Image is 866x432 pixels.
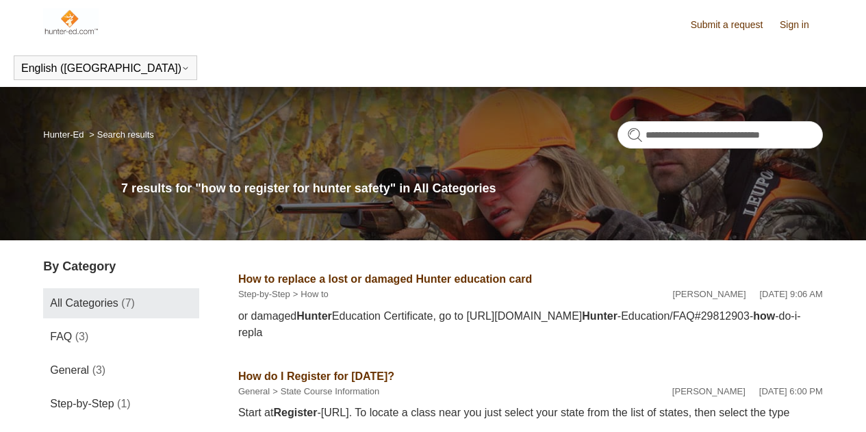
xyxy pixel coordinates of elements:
div: Chat Support [778,386,856,422]
span: FAQ [50,331,72,342]
a: Step-by-Step (1) [43,389,199,419]
div: Start at -[URL]. To locate a class near you just select your state from the list of states, then ... [238,405,823,421]
a: How do I Register for [DATE]? [238,370,394,382]
div: or damaged Education Certificate, go to [URL][DOMAIN_NAME] -Education/FAQ#29812903- -do-i-repla [238,308,823,341]
a: All Categories (7) [43,288,199,318]
a: State Course Information [281,386,380,396]
a: General [238,386,270,396]
em: Register [273,407,317,418]
a: Step-by-Step [238,289,290,299]
span: Step-by-Step [50,398,114,409]
li: Step-by-Step [238,288,290,301]
li: [PERSON_NAME] [672,385,746,398]
li: How to [290,288,329,301]
span: All Categories [50,297,118,309]
em: how [753,310,775,322]
h1: 7 results for "how to register for hunter safety" in All Categories [121,179,823,198]
a: Submit a request [691,18,777,32]
span: (1) [117,398,131,409]
a: General (3) [43,355,199,385]
a: How to replace a lost or damaged Hunter education card [238,273,532,285]
li: General [238,385,270,398]
img: Hunter-Ed Help Center home page [43,8,99,36]
span: (3) [92,364,106,376]
em: Hunter [296,310,332,322]
span: (3) [75,331,89,342]
a: FAQ (3) [43,322,199,352]
li: Hunter-Ed [43,129,86,140]
li: State Course Information [270,385,379,398]
a: Sign in [780,18,823,32]
time: 07/28/2022, 09:06 [760,289,823,299]
span: (7) [121,297,135,309]
input: Search [617,121,823,149]
em: Hunter [582,310,617,322]
button: English ([GEOGRAPHIC_DATA]) [21,62,190,75]
a: How to [301,289,328,299]
span: General [50,364,89,376]
time: 02/12/2024, 18:00 [759,386,823,396]
li: Search results [86,129,154,140]
a: Hunter-Ed [43,129,84,140]
li: [PERSON_NAME] [673,288,746,301]
h3: By Category [43,257,199,276]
